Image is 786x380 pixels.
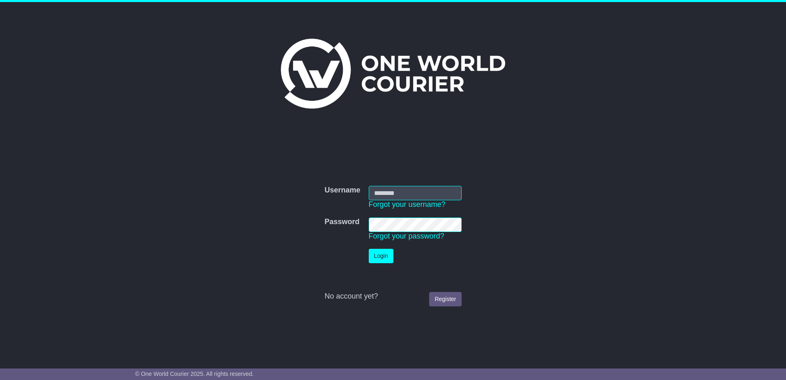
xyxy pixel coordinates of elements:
img: One World [281,39,505,109]
label: Password [324,218,359,227]
label: Username [324,186,360,195]
span: © One World Courier 2025. All rights reserved. [135,371,254,377]
button: Login [369,249,393,263]
a: Forgot your password? [369,232,444,240]
div: No account yet? [324,292,461,301]
a: Forgot your username? [369,200,446,209]
a: Register [429,292,461,306]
